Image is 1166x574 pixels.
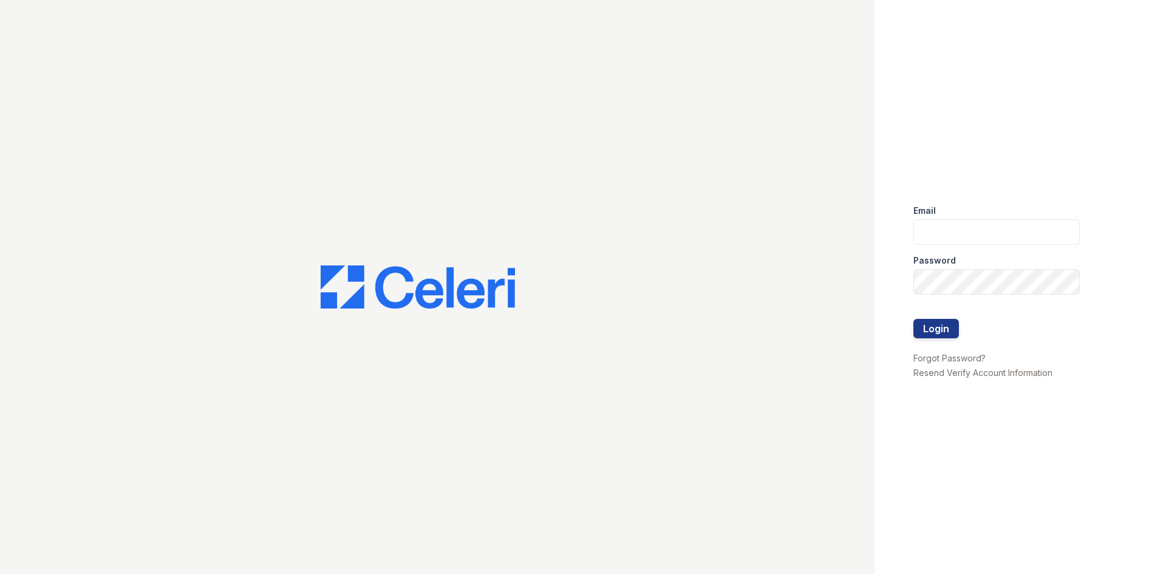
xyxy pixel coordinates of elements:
[913,205,936,217] label: Email
[913,353,986,363] a: Forgot Password?
[913,367,1052,378] a: Resend Verify Account Information
[913,255,956,267] label: Password
[321,265,515,309] img: CE_Logo_Blue-a8612792a0a2168367f1c8372b55b34899dd931a85d93a1a3d3e32e68fde9ad4.png
[913,319,959,338] button: Login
